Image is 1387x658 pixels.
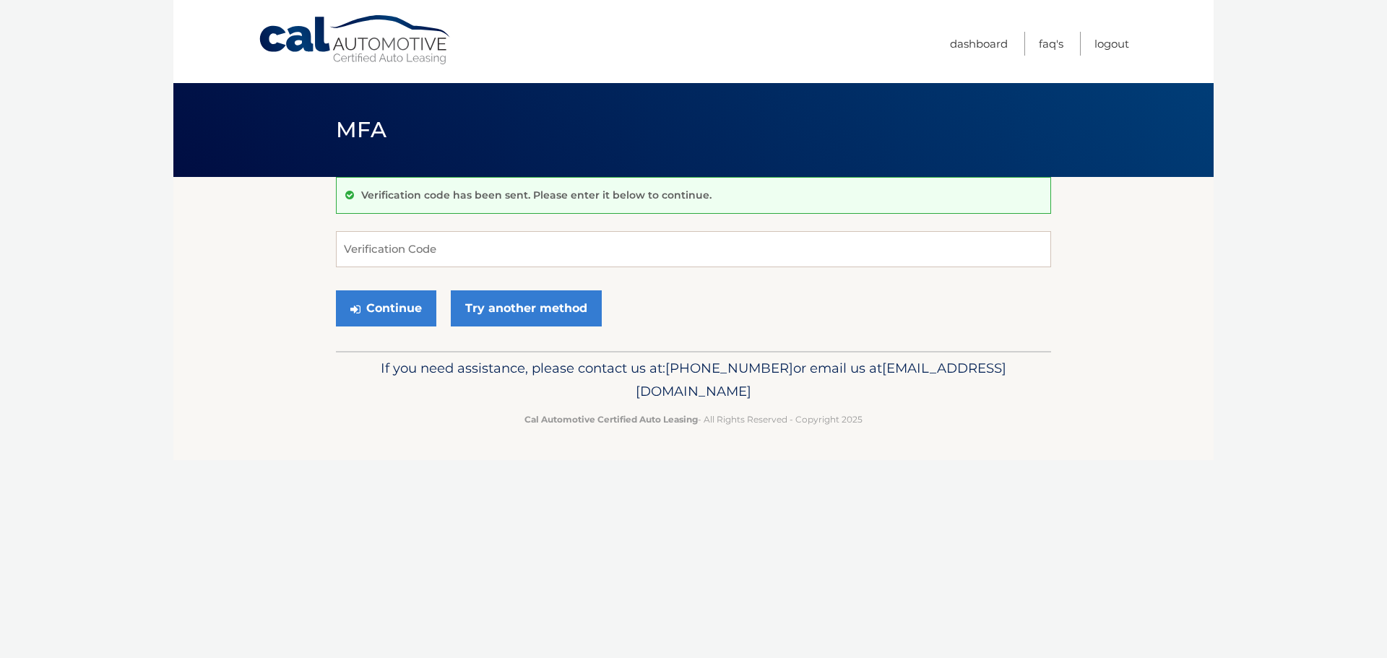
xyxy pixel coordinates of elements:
span: [PHONE_NUMBER] [665,360,793,376]
a: Cal Automotive [258,14,453,66]
strong: Cal Automotive Certified Auto Leasing [524,414,698,425]
p: Verification code has been sent. Please enter it below to continue. [361,189,712,202]
a: FAQ's [1039,32,1063,56]
button: Continue [336,290,436,326]
p: - All Rights Reserved - Copyright 2025 [345,412,1042,427]
a: Dashboard [950,32,1008,56]
input: Verification Code [336,231,1051,267]
span: [EMAIL_ADDRESS][DOMAIN_NAME] [636,360,1006,399]
a: Try another method [451,290,602,326]
p: If you need assistance, please contact us at: or email us at [345,357,1042,403]
span: MFA [336,116,386,143]
a: Logout [1094,32,1129,56]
